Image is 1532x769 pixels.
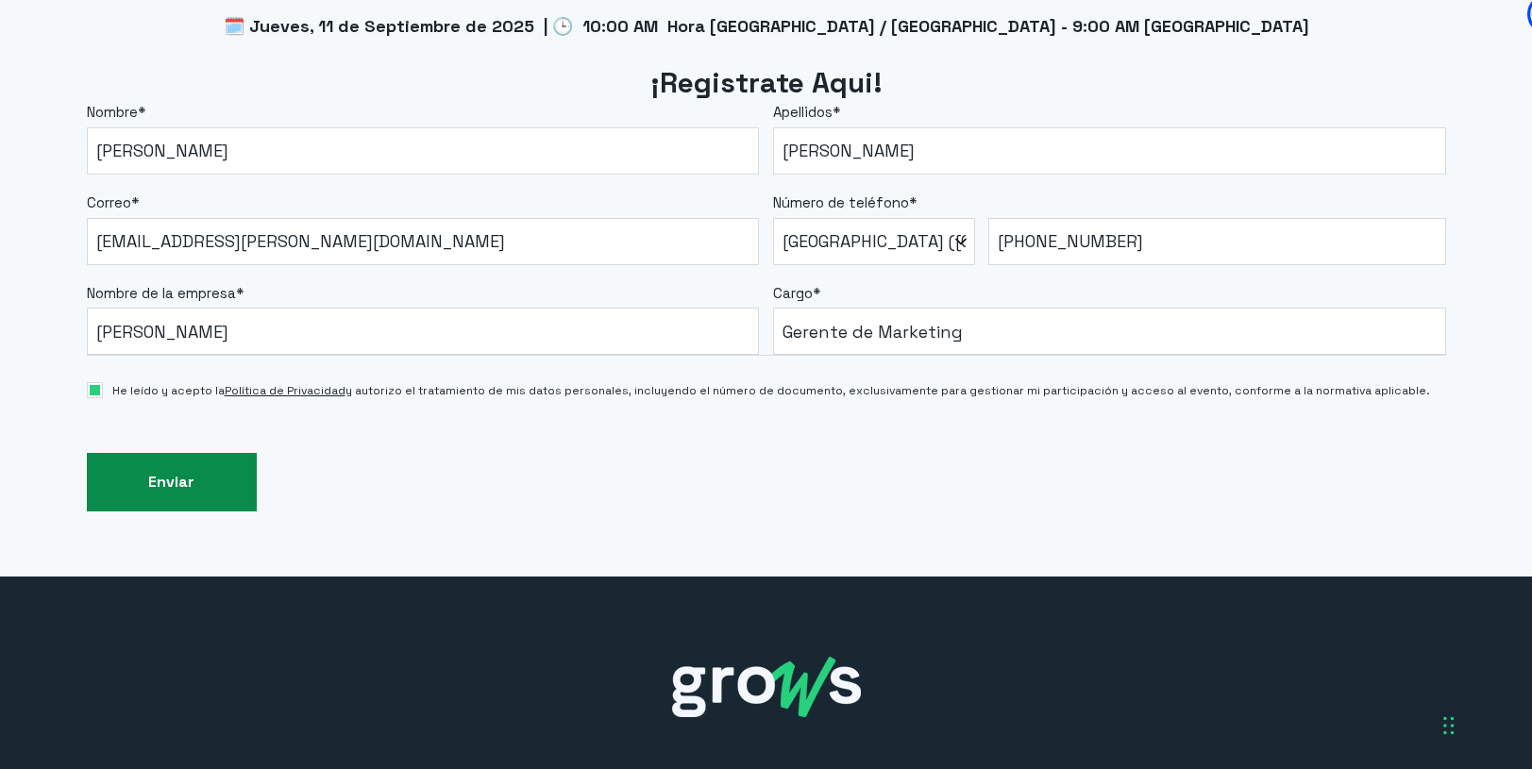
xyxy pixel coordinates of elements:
input: He leído y acepto laPolítica de Privacidady autorizo el tratamiento de mis datos personales, incl... [87,382,103,398]
span: Apellidos [773,103,833,121]
span: Nombre de la empresa [87,284,236,302]
input: Enviar [87,453,257,512]
span: He leído y acepto la y autorizo el tratamiento de mis datos personales, incluyendo el número de d... [112,382,1430,399]
div: Widget de chat [1192,505,1532,769]
span: Correo [87,193,131,211]
div: Arrastrar [1443,697,1455,754]
span: Nombre [87,103,138,121]
span: Número de teléfono [773,193,909,211]
h2: ¡Registrate Aqui! [87,64,1446,103]
img: grows-white_1 [672,657,861,717]
iframe: Chat Widget [1192,505,1532,769]
span: 🗓️ Jueves, 11 de Septiembre de 2025 | 🕒 10:00 AM Hora [GEOGRAPHIC_DATA] / [GEOGRAPHIC_DATA] - 9:0... [224,15,1309,37]
a: Política de Privacidad [225,383,345,398]
span: Cargo [773,284,813,302]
